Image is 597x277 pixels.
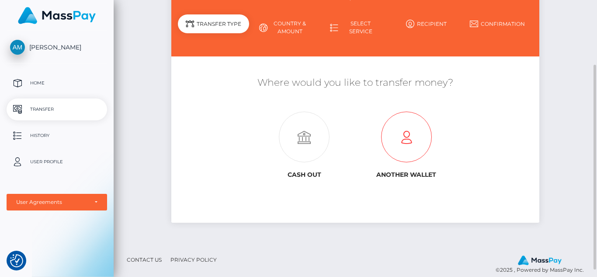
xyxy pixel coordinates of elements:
[496,255,590,274] div: © 2025 , Powered by MassPay Inc.
[7,194,107,210] button: User Agreements
[178,16,249,39] a: Transfer Type
[7,72,107,94] a: Home
[10,155,104,168] p: User Profile
[10,103,104,116] p: Transfer
[178,14,249,33] div: Transfer Type
[249,16,320,39] a: Country & Amount
[260,171,349,179] h6: Cash out
[7,151,107,173] a: User Profile
[320,16,391,39] a: Select Service
[7,98,107,120] a: Transfer
[123,253,165,266] a: Contact Us
[10,254,23,267] button: Consent Preferences
[7,125,107,147] a: History
[518,256,562,265] img: MassPay
[10,254,23,267] img: Revisit consent button
[16,199,88,206] div: User Agreements
[362,171,451,179] h6: Another wallet
[178,76,533,90] h5: Where would you like to transfer money?
[7,43,107,51] span: [PERSON_NAME]
[18,7,96,24] img: MassPay
[10,129,104,142] p: History
[167,253,220,266] a: Privacy Policy
[391,16,462,32] a: Recipient
[10,77,104,90] p: Home
[462,16,532,32] a: Confirmation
